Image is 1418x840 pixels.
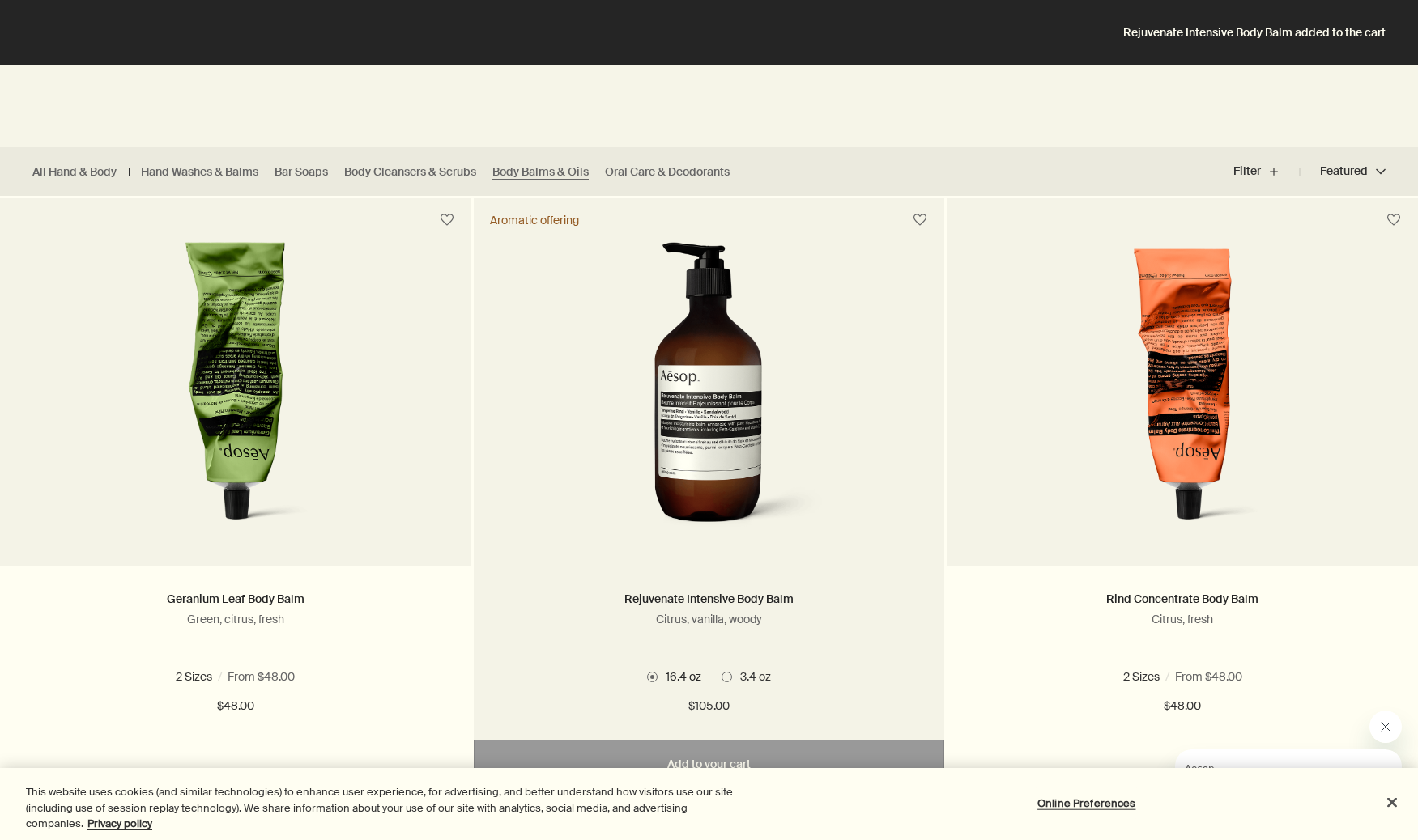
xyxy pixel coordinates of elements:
[905,206,935,235] button: Save to cabinet
[1369,711,1402,743] iframe: Close message from Aesop
[1164,697,1201,716] span: $48.00
[10,34,203,79] span: Our consultants are available now to offer personalised product advice.
[344,164,476,180] a: Body Cleansers & Scrubs
[275,164,328,180] a: Bar Soaps
[474,242,945,566] a: Rejuvenate Intensive Body Balm with pump
[1175,749,1402,824] iframe: Message from Aesop
[588,242,830,541] img: Rejuvenate Intensive Body Balm with pump
[24,612,447,626] p: Green, citrus, fresh
[184,669,223,684] span: 3.4 oz
[167,592,304,606] a: Geranium Leaf Body Balm
[432,206,462,235] button: Save to cabinet
[1131,669,1170,684] span: 3.4 oz
[492,164,589,180] a: Body Balms & Oils
[474,740,945,788] button: Add to your cart - $105.00
[1136,711,1402,824] div: Aesop says "Our consultants are available now to offer personalised product advice.". Open messag...
[1053,242,1313,541] img: Rind Concetrate Body Balm in aluminium tube
[498,612,921,626] p: Citrus, vanilla, woody
[732,669,771,684] span: 3.4 oz
[1233,152,1300,191] button: Filter
[688,697,730,716] span: $105.00
[605,164,730,180] a: Oral Care & Deodorants
[87,817,152,830] a: More information about your privacy, opens in a new tab
[1106,592,1258,606] a: Rind Concentrate Body Balm
[971,612,1394,626] p: Citrus, fresh
[105,242,365,541] img: Geranium Leaf Body Balm 100 mL in green aluminium tube
[32,164,117,180] a: All Hand & Body
[1201,669,1245,684] span: 16.4 oz
[253,669,297,684] span: 16.5 oz
[1379,206,1408,235] button: Save to cabinet
[490,213,579,227] div: Aromatic offering
[217,697,254,716] span: $48.00
[658,669,701,684] span: 16.4 oz
[141,164,258,180] a: Hand Washes & Balms
[1036,787,1137,819] button: Online Preferences, Opens the preference center dialog
[1374,784,1410,820] button: Close
[1300,152,1386,191] button: Featured
[26,784,780,832] div: This website uses cookies (and similar technologies) to enhance user experience, for advertising,...
[624,592,794,606] a: Rejuvenate Intensive Body Balm
[947,242,1418,566] a: Rind Concetrate Body Balm in aluminium tube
